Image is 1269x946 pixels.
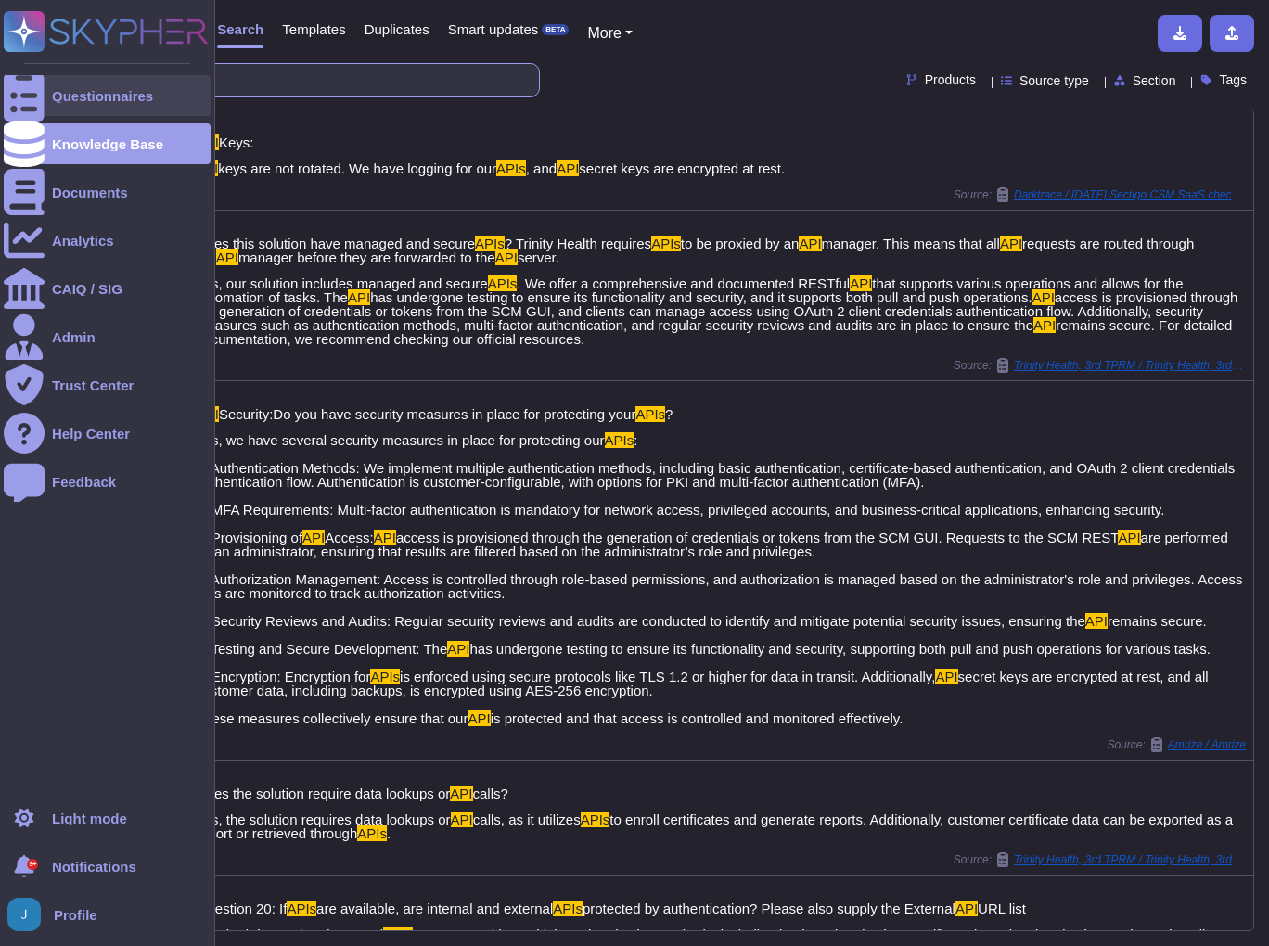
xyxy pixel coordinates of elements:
[553,901,583,916] mark: APIs
[196,812,1233,841] span: to enroll certificates and generate reports. Additionally, customer certificate data can be expor...
[52,89,153,103] div: Questionnaires
[4,894,54,935] button: user
[27,859,38,870] div: 9+
[978,901,1026,916] span: URL list
[954,852,1246,867] span: Source:
[581,812,610,827] mark: APIs
[822,236,1000,251] span: manager. This means that all
[4,123,211,164] a: Knowledge Base
[935,669,957,684] mark: API
[52,427,130,441] div: Help Center
[475,236,505,251] mark: APIs
[54,908,97,922] span: Profile
[1032,289,1055,305] mark: API
[954,358,1246,373] span: Source:
[665,406,673,422] span: ?
[4,364,211,405] a: Trust Center
[4,75,211,116] a: Questionnaires
[579,160,785,176] span: secret keys are encrypted at rest.
[473,786,508,801] span: calls?
[370,289,1032,305] span: has undergone testing to ensure its functionality and security, and it supports both pull and pus...
[1014,189,1246,200] span: Darktrace / [DATE] Sectigo CSM SaaS checklist Copy
[1014,854,1246,865] span: Trinity Health, 3rd TPRM / Trinity Health, 3rd TPRM
[517,275,850,291] span: . We offer a comprehensive and documented RESTful
[583,901,955,916] span: protected by authentication? Please also supply the External
[1168,739,1246,750] span: Amrize / Amrize
[316,901,553,916] span: are available, are internal and external
[799,236,821,251] mark: API
[383,927,413,942] mark: APIs
[52,475,116,489] div: Feedback
[196,432,1235,545] span: : 1. Authentication Methods: We implement multiple authentication methods, including basic authen...
[196,927,383,942] span: Yes, both internal and external
[954,187,1246,202] span: Source:
[216,249,238,265] mark: API
[925,73,976,86] span: Products
[218,160,496,176] span: keys are not rotated. We have logging for our
[52,234,114,248] div: Analytics
[52,378,134,392] div: Trust Center
[196,812,451,827] span: Yes, the solution requires data lookups or
[1118,530,1140,545] mark: API
[955,901,978,916] mark: API
[448,22,539,36] span: Smart updates
[451,812,473,827] mark: API
[73,64,520,96] input: Search a question or template...
[4,413,211,454] a: Help Center
[197,901,288,916] span: Question 20: If
[587,25,621,41] span: More
[4,172,211,212] a: Documents
[488,275,518,291] mark: APIs
[197,786,451,801] span: Does the solution require data lookups or
[1014,360,1246,371] span: Trinity Health, 3rd TPRM / Trinity Health, 3rd TPRM
[52,330,96,344] div: Admin
[1107,737,1246,752] span: Source:
[468,710,490,726] mark: API
[52,812,127,825] div: Light mode
[635,406,665,422] mark: APIs
[4,316,211,357] a: Admin
[52,860,136,874] span: Notifications
[505,236,651,251] span: ? Trinity Health requires
[495,249,518,265] mark: API
[605,432,634,448] mark: APIs
[473,812,581,827] span: calls, as it utilizes
[282,22,345,36] span: Templates
[219,134,254,150] span: Keys:
[4,268,211,309] a: CAIQ / SIG
[496,160,526,176] mark: APIs
[587,22,633,45] button: More
[681,236,800,251] span: to be proxied by an
[325,530,374,545] span: Access:
[52,185,128,199] div: Documents
[518,249,559,265] span: server.
[357,825,387,841] mark: APIs
[491,710,904,726] span: is protected and that access is controlled and monitored effectively.
[365,22,429,36] span: Duplicates
[396,530,1118,545] span: access is provisioned through the generation of credentials or tokens from the SCM GUI. Requests ...
[387,825,391,841] span: .
[348,289,370,305] mark: API
[197,236,475,251] span: Does this solution have managed and secure
[850,275,872,291] mark: API
[1085,613,1108,629] mark: API
[1219,73,1247,86] span: Tags
[447,641,469,657] mark: API
[219,406,635,422] span: Security:Do you have security measures in place for protecting your
[374,530,396,545] mark: API
[302,530,325,545] mark: API
[52,282,122,296] div: CAIQ / SIG
[287,901,316,916] mark: APIs
[238,249,495,265] span: manager before they are forwarded to the
[4,461,211,502] a: Feedback
[196,641,1211,684] span: has undergone testing to ensure its functionality and security, supporting both pull and push ope...
[400,669,935,684] span: is enforced using secure protocols like TLS 1.2 or higher for data in transit. Additionally,
[526,160,557,176] span: , and
[557,160,579,176] mark: API
[196,530,1243,629] span: are performed as an administrator, ensuring that results are filtered based on the administrator’...
[196,289,1237,333] span: access is provisioned through the generation of credentials or tokens from the SCM GUI, and clien...
[370,669,400,684] mark: APIs
[1133,74,1176,87] span: Section
[52,137,163,151] div: Knowledge Base
[1033,317,1056,333] mark: API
